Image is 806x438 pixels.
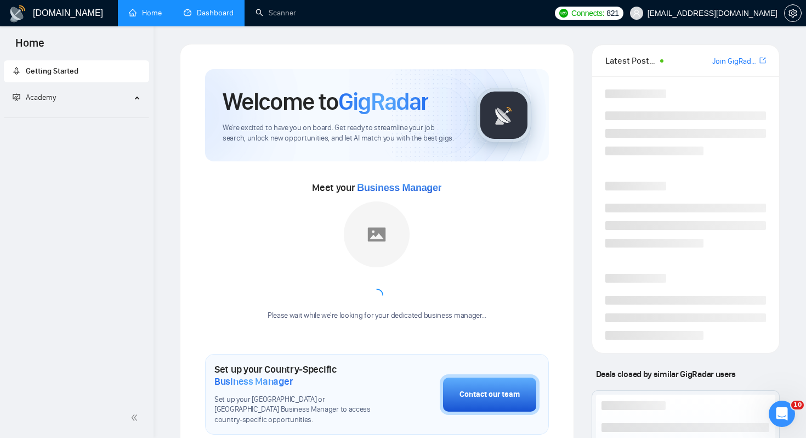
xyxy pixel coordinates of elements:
[633,9,640,17] span: user
[605,54,657,68] span: Latest Posts from the GigRadar Community
[7,35,53,58] span: Home
[223,87,428,116] h1: Welcome to
[214,363,385,388] h1: Set up your Country-Specific
[214,375,293,388] span: Business Manager
[214,395,385,426] span: Set up your [GEOGRAPHIC_DATA] or [GEOGRAPHIC_DATA] Business Manager to access country-specific op...
[559,9,568,18] img: upwork-logo.png
[784,9,802,18] a: setting
[129,8,162,18] a: homeHome
[592,364,740,384] span: Deals closed by similar GigRadar users
[9,5,26,23] img: logo
[184,8,234,18] a: dashboardDashboard
[4,113,149,120] li: Academy Homepage
[785,9,801,18] span: setting
[261,311,493,321] div: Please wait while we're looking for your dedicated business manager...
[759,56,766,65] span: export
[256,8,296,18] a: searchScanner
[606,7,618,19] span: 821
[791,401,804,409] span: 10
[476,88,531,143] img: gigradar-logo.png
[459,389,520,401] div: Contact our team
[130,412,141,423] span: double-left
[769,401,795,427] iframe: Intercom live chat
[26,93,56,102] span: Academy
[344,201,410,267] img: placeholder.png
[4,60,149,82] li: Getting Started
[440,374,540,415] button: Contact our team
[712,55,757,68] a: Join GigRadar Slack Community
[368,287,387,305] span: loading
[13,93,20,101] span: fund-projection-screen
[26,66,78,76] span: Getting Started
[571,7,604,19] span: Connects:
[357,182,441,193] span: Business Manager
[312,182,441,194] span: Meet your
[784,4,802,22] button: setting
[338,87,428,116] span: GigRadar
[223,123,459,144] span: We're excited to have you on board. Get ready to streamline your job search, unlock new opportuni...
[13,67,20,75] span: rocket
[13,93,56,102] span: Academy
[759,55,766,66] a: export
